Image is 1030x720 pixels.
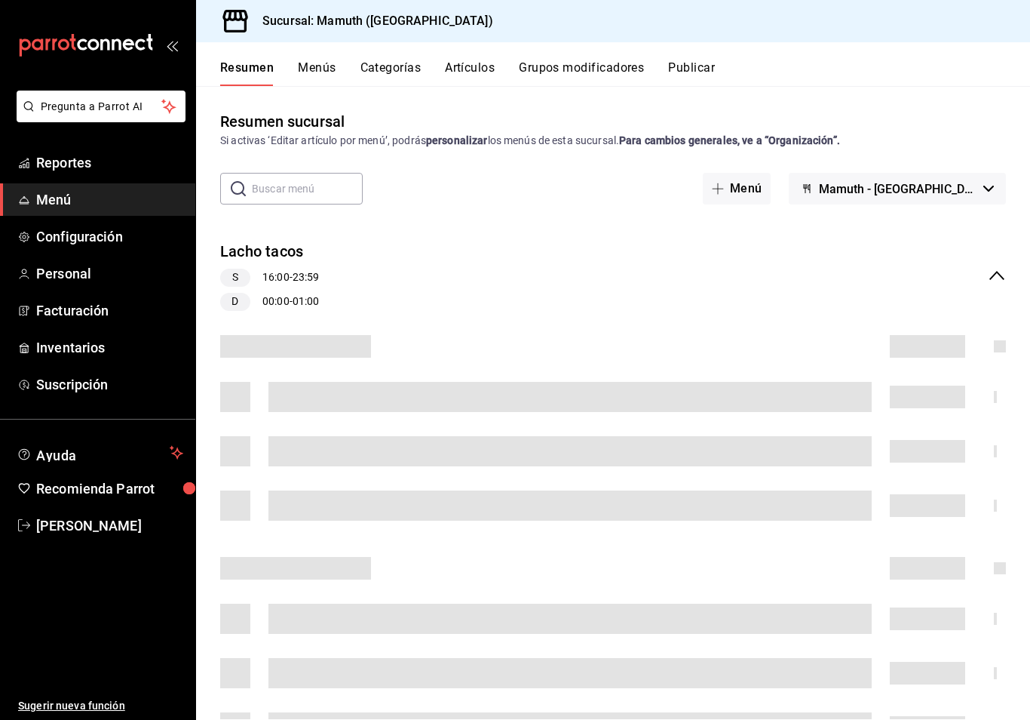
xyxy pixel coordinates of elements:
span: Reportes [36,152,183,173]
div: 00:00 - 01:00 [220,293,319,311]
button: Resumen [220,60,274,86]
span: Personal [36,263,183,284]
strong: Para cambios generales, ve a “Organización”. [619,134,840,146]
button: Publicar [668,60,715,86]
button: Pregunta a Parrot AI [17,91,185,122]
span: [PERSON_NAME] [36,515,183,536]
h3: Sucursal: Mamuth ([GEOGRAPHIC_DATA]) [250,12,493,30]
div: Si activas ‘Editar artículo por menú’, podrás los menús de esta sucursal. [220,133,1006,149]
strong: personalizar [426,134,488,146]
div: collapse-menu-row [196,229,1030,323]
input: Buscar menú [252,174,363,204]
span: Suscripción [36,374,183,395]
button: Menú [703,173,771,205]
span: Pregunta a Parrot AI [41,99,162,115]
button: open_drawer_menu [166,39,178,51]
span: Sugerir nueva función [18,698,183,714]
a: Pregunta a Parrot AI [11,109,185,125]
div: Resumen sucursal [220,110,345,133]
button: Menús [298,60,336,86]
span: Recomienda Parrot [36,478,183,499]
span: S [226,269,244,285]
button: Grupos modificadores [519,60,644,86]
span: Configuración [36,226,183,247]
span: Mamuth - [GEOGRAPHIC_DATA] [819,182,977,196]
span: Inventarios [36,337,183,358]
span: Ayuda [36,444,164,462]
div: navigation tabs [220,60,1030,86]
span: Facturación [36,300,183,321]
button: Categorías [360,60,422,86]
span: Menú [36,189,183,210]
button: Mamuth - [GEOGRAPHIC_DATA] [789,173,1006,205]
span: D [225,294,244,309]
div: 16:00 - 23:59 [220,269,319,287]
button: Artículos [445,60,495,86]
button: Lacho tacos [220,241,303,263]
